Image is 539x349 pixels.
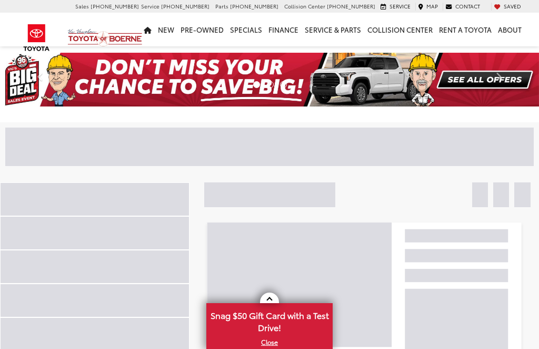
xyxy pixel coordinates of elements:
a: Service [378,3,413,10]
a: Rent a Toyota [436,13,495,46]
span: Map [426,2,438,10]
span: [PHONE_NUMBER] [327,2,375,10]
span: Snag $50 Gift Card with a Test Drive! [207,304,332,336]
img: Toyota [17,21,56,55]
span: Contact [455,2,480,10]
a: Specials [227,13,265,46]
a: New [155,13,177,46]
a: Service & Parts: Opens in a new tab [302,13,364,46]
span: [PHONE_NUMBER] [161,2,209,10]
span: Sales [75,2,89,10]
span: [PHONE_NUMBER] [91,2,139,10]
span: Service [390,2,411,10]
span: [PHONE_NUMBER] [230,2,278,10]
a: Collision Center [364,13,436,46]
a: Map [415,3,441,10]
span: Parts [215,2,228,10]
a: Pre-Owned [177,13,227,46]
span: Collision Center [284,2,325,10]
a: About [495,13,525,46]
a: Home [141,13,155,46]
img: Vic Vaughan Toyota of Boerne [67,28,143,47]
span: Service [141,2,159,10]
a: Contact [443,3,483,10]
a: My Saved Vehicles [491,3,524,10]
a: Finance [265,13,302,46]
span: Saved [504,2,521,10]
